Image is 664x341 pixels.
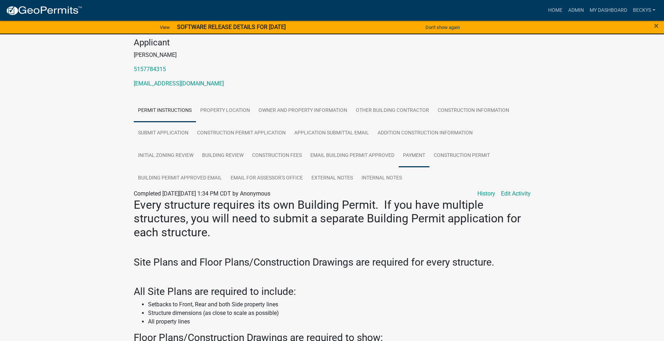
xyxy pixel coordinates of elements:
[587,4,630,17] a: My Dashboard
[306,144,399,167] a: Email Building Permit Approved
[196,99,254,122] a: Property Location
[477,189,495,198] a: History
[134,286,531,298] h3: All Site Plans are required to include:
[654,21,659,31] span: ×
[254,99,351,122] a: Owner and Property Information
[157,21,173,33] a: View
[226,167,307,190] a: Email for Assessor's Office
[565,4,587,17] a: Admin
[423,21,463,33] button: Don't show again
[134,80,224,87] a: [EMAIL_ADDRESS][DOMAIN_NAME]
[290,122,373,145] a: Application Submittal Email
[177,24,286,30] strong: SOFTWARE RELEASE DETAILS FOR [DATE]
[134,99,196,122] a: Permit Instructions
[193,122,290,145] a: Construction Permit Application
[545,4,565,17] a: Home
[429,144,494,167] a: Construction Permit
[134,256,531,268] h3: Site Plans and Floor Plans/Construction Drawings are required for every structure.
[198,144,248,167] a: Building Review
[134,167,226,190] a: Building Permit Approved Email
[630,4,658,17] a: beckys
[134,38,531,48] h4: Applicant
[351,99,433,122] a: Other Building Contractor
[373,122,477,145] a: Addition Construction Information
[148,300,531,309] li: Setbacks to Front, Rear and both Side property lines
[501,189,531,198] a: Edit Activity
[134,66,166,73] a: 5157784315
[134,122,193,145] a: Submit Application
[248,144,306,167] a: Construction Fees
[307,167,357,190] a: External Notes
[134,190,270,197] span: Completed [DATE][DATE] 1:34 PM CDT by Anonymous
[399,144,429,167] a: Payment
[433,99,513,122] a: Construction Information
[134,198,531,239] h2: Every structure requires its own Building Permit. If you have multiple structures, you will need ...
[148,309,531,317] li: Structure dimensions (as close to scale as possible)
[134,51,531,59] p: [PERSON_NAME]
[148,317,531,326] li: All property lines
[134,144,198,167] a: Initial Zoning Review
[654,21,659,30] button: Close
[357,167,406,190] a: Internal Notes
